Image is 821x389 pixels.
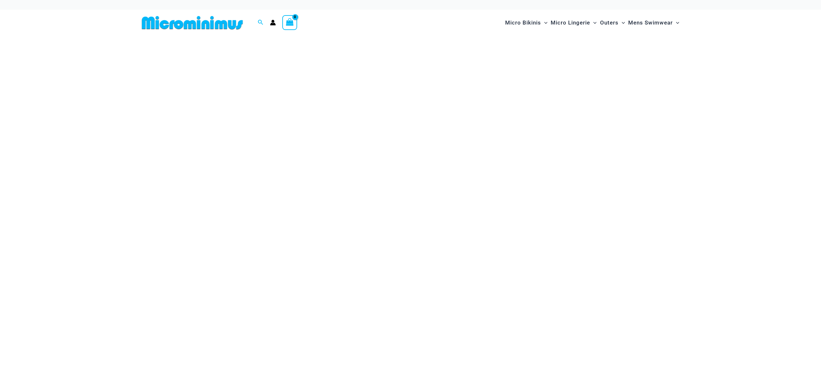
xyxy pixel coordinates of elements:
[600,15,618,31] span: Outers
[270,20,276,25] a: Account icon link
[505,15,541,31] span: Micro Bikinis
[590,15,597,31] span: Menu Toggle
[618,15,625,31] span: Menu Toggle
[282,15,297,30] a: View Shopping Cart, empty
[504,13,549,33] a: Micro BikinisMenu ToggleMenu Toggle
[627,13,681,33] a: Mens SwimwearMenu ToggleMenu Toggle
[628,15,673,31] span: Mens Swimwear
[598,13,627,33] a: OutersMenu ToggleMenu Toggle
[139,15,245,30] img: MM SHOP LOGO FLAT
[549,13,598,33] a: Micro LingerieMenu ToggleMenu Toggle
[503,12,682,34] nav: Site Navigation
[541,15,547,31] span: Menu Toggle
[673,15,679,31] span: Menu Toggle
[551,15,590,31] span: Micro Lingerie
[258,19,264,27] a: Search icon link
